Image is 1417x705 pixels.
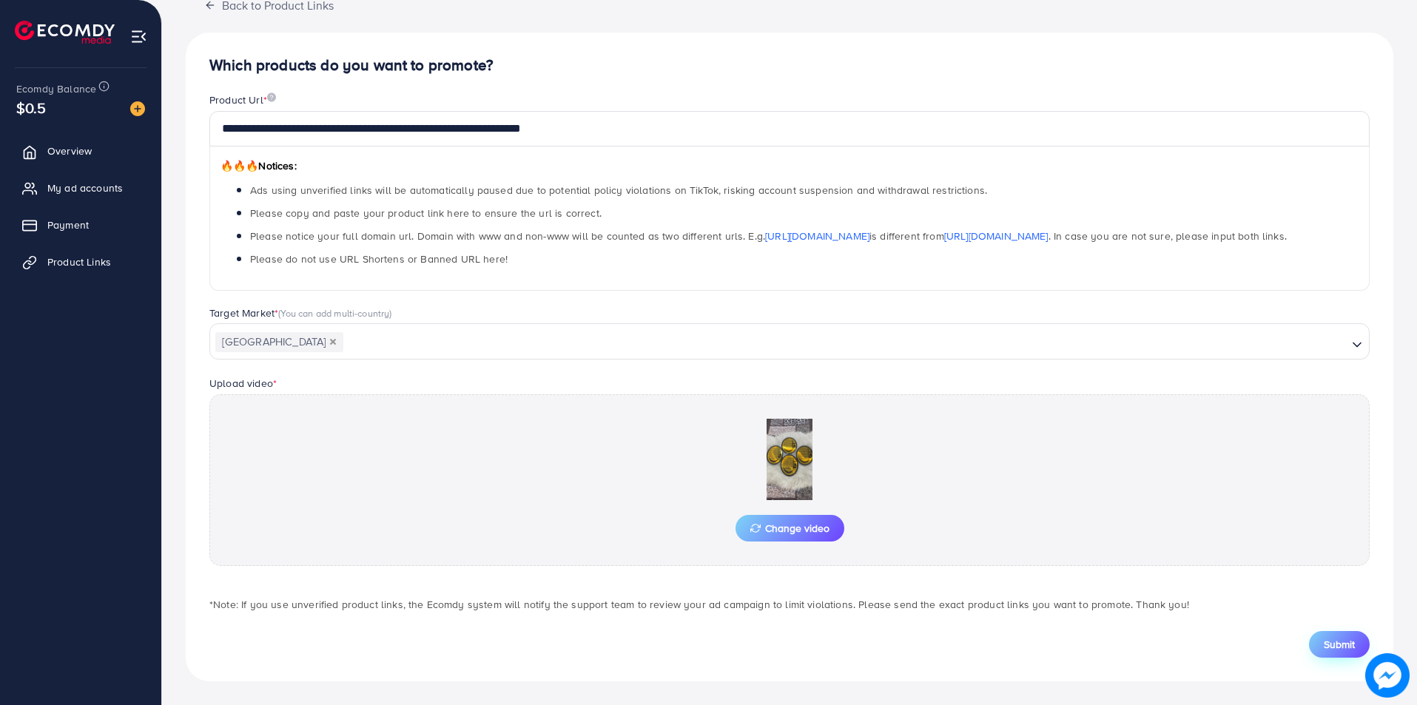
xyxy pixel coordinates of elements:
a: [URL][DOMAIN_NAME] [944,229,1049,243]
span: Ads using unverified links will be automatically paused due to potential policy violations on Tik... [250,183,987,198]
img: Preview Image [716,419,864,500]
p: *Note: If you use unverified product links, the Ecomdy system will notify the support team to rev... [209,596,1370,613]
button: Submit [1309,631,1370,658]
img: logo [15,21,115,44]
span: Please copy and paste your product link here to ensure the url is correct. [250,206,602,220]
button: Change video [736,515,844,542]
label: Upload video [209,376,277,391]
img: image [1365,653,1410,698]
label: Target Market [209,306,392,320]
img: image [130,101,145,116]
span: Change video [750,523,829,533]
span: Product Links [47,254,111,269]
a: Product Links [11,247,150,277]
a: My ad accounts [11,173,150,203]
a: Overview [11,136,150,166]
input: Search for option [345,331,1346,354]
span: Please do not use URL Shortens or Banned URL here! [250,252,508,266]
a: Payment [11,210,150,240]
a: [URL][DOMAIN_NAME] [765,229,869,243]
span: Submit [1324,637,1355,652]
span: $0.5 [16,97,47,118]
div: Search for option [209,323,1370,359]
span: Payment [47,217,89,232]
img: menu [130,28,147,45]
span: 🔥🔥🔥 [221,158,258,173]
span: [GEOGRAPHIC_DATA] [215,332,343,353]
label: Product Url [209,92,276,107]
span: My ad accounts [47,181,123,195]
span: Please notice your full domain url. Domain with www and non-www will be counted as two different ... [250,229,1287,243]
span: Notices: [221,158,297,173]
span: (You can add multi-country) [278,306,391,320]
span: Ecomdy Balance [16,81,96,96]
h4: Which products do you want to promote? [209,56,1370,75]
button: Deselect Pakistan [329,338,337,345]
span: Overview [47,144,92,158]
img: image [267,92,276,102]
